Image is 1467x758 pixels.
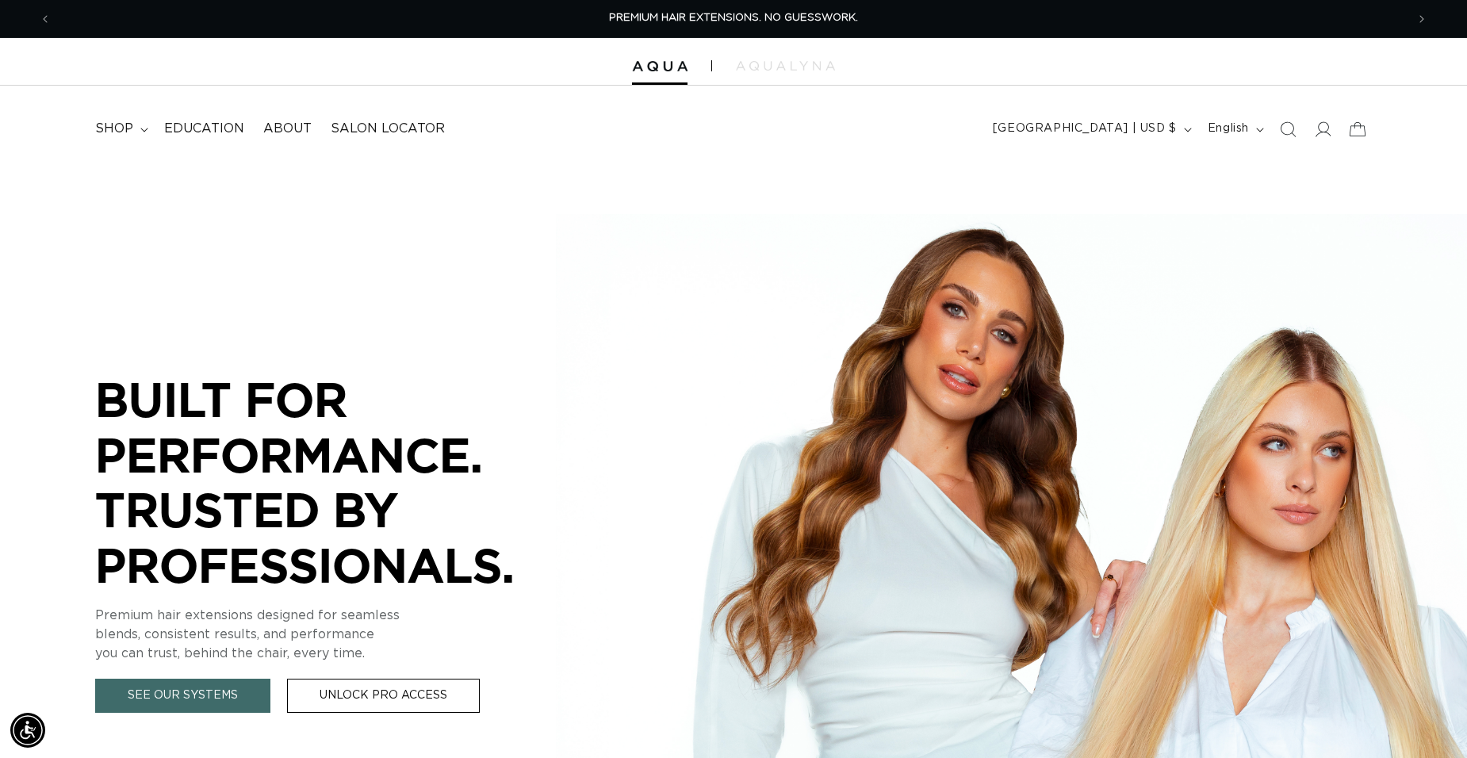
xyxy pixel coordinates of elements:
button: Previous announcement [28,4,63,34]
button: English [1198,114,1270,144]
summary: shop [86,111,155,147]
button: Next announcement [1404,4,1439,34]
p: Premium hair extensions designed for seamless blends, consistent results, and performance you can... [95,606,571,663]
p: BUILT FOR PERFORMANCE. TRUSTED BY PROFESSIONALS. [95,372,571,592]
a: See Our Systems [95,679,270,713]
summary: Search [1270,112,1305,147]
a: Salon Locator [321,111,454,147]
span: English [1208,121,1249,137]
img: Aqua Hair Extensions [632,61,688,72]
button: [GEOGRAPHIC_DATA] | USD $ [983,114,1198,144]
span: PREMIUM HAIR EXTENSIONS. NO GUESSWORK. [609,13,858,23]
span: Salon Locator [331,121,445,137]
div: Accessibility Menu [10,713,45,748]
img: aqualyna.com [736,61,835,71]
span: shop [95,121,133,137]
span: [GEOGRAPHIC_DATA] | USD $ [993,121,1177,137]
a: About [254,111,321,147]
span: About [263,121,312,137]
span: Education [164,121,244,137]
a: Unlock Pro Access [287,679,480,713]
a: Education [155,111,254,147]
